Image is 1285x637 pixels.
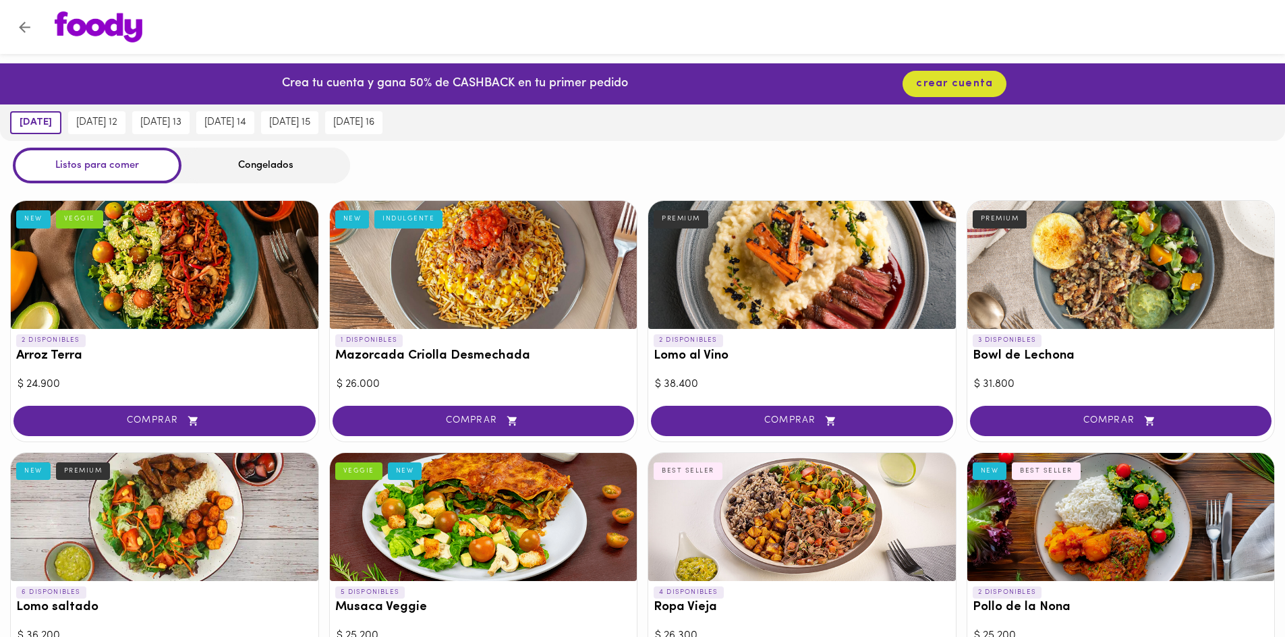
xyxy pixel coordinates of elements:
span: COMPRAR [30,415,299,427]
div: Pollo de la Nona [967,453,1275,581]
div: BEST SELLER [654,462,722,480]
button: COMPRAR [651,406,953,436]
button: COMPRAR [13,406,316,436]
div: $ 24.900 [18,377,312,392]
p: 4 DISPONIBLES [654,586,724,599]
button: [DATE] 14 [196,111,254,134]
iframe: Messagebird Livechat Widget [1207,559,1272,624]
h3: Mazorcada Criolla Desmechada [335,349,632,363]
p: 6 DISPONIBLES [16,586,86,599]
div: Listos para comer [13,148,181,183]
div: NEW [16,462,51,480]
span: [DATE] [20,117,52,129]
span: [DATE] 16 [333,117,374,129]
button: [DATE] 12 [68,111,125,134]
div: $ 26.000 [337,377,631,392]
div: Arroz Terra [11,201,318,329]
h3: Ropa Vieja [654,601,950,615]
span: COMPRAR [349,415,618,427]
div: NEW [335,210,370,228]
span: [DATE] 14 [204,117,246,129]
span: [DATE] 13 [140,117,181,129]
button: COMPRAR [970,406,1272,436]
h3: Lomo al Vino [654,349,950,363]
p: Crea tu cuenta y gana 50% de CASHBACK en tu primer pedido [282,75,628,93]
span: crear cuenta [916,78,993,90]
p: 5 DISPONIBLES [335,586,405,599]
h3: Bowl de Lechona [973,349,1269,363]
button: [DATE] 13 [132,111,190,134]
button: [DATE] 15 [261,111,318,134]
p: 2 DISPONIBLES [654,334,723,346]
div: VEGGIE [335,462,382,480]
div: $ 38.400 [655,377,949,392]
button: COMPRAR [333,406,635,436]
img: logo.png [55,11,142,42]
div: VEGGIE [56,210,103,228]
p: 3 DISPONIBLES [973,334,1042,346]
p: 2 DISPONIBLES [973,586,1042,599]
p: 1 DISPONIBLES [335,334,403,346]
button: [DATE] 16 [325,111,382,134]
h3: Pollo de la Nona [973,601,1269,615]
h3: Musaca Veggie [335,601,632,615]
span: [DATE] 15 [269,117,310,129]
div: Bowl de Lechona [967,201,1275,329]
div: NEW [16,210,51,228]
div: BEST SELLER [1012,462,1081,480]
button: [DATE] [10,111,61,134]
h3: Arroz Terra [16,349,313,363]
button: Volver [8,11,41,44]
div: NEW [388,462,422,480]
p: 2 DISPONIBLES [16,334,86,346]
div: Lomo al Vino [648,201,956,329]
h3: Lomo saltado [16,601,313,615]
span: COMPRAR [668,415,936,427]
div: PREMIUM [56,462,111,480]
div: INDULGENTE [374,210,442,228]
span: [DATE] 12 [76,117,117,129]
div: Ropa Vieja [648,453,956,581]
div: PREMIUM [654,210,708,228]
div: Congelados [181,148,350,183]
div: $ 31.800 [974,377,1268,392]
div: Musaca Veggie [330,453,637,581]
div: PREMIUM [973,210,1027,228]
span: COMPRAR [987,415,1255,427]
div: Mazorcada Criolla Desmechada [330,201,637,329]
div: NEW [973,462,1007,480]
div: Lomo saltado [11,453,318,581]
button: crear cuenta [903,71,1006,97]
